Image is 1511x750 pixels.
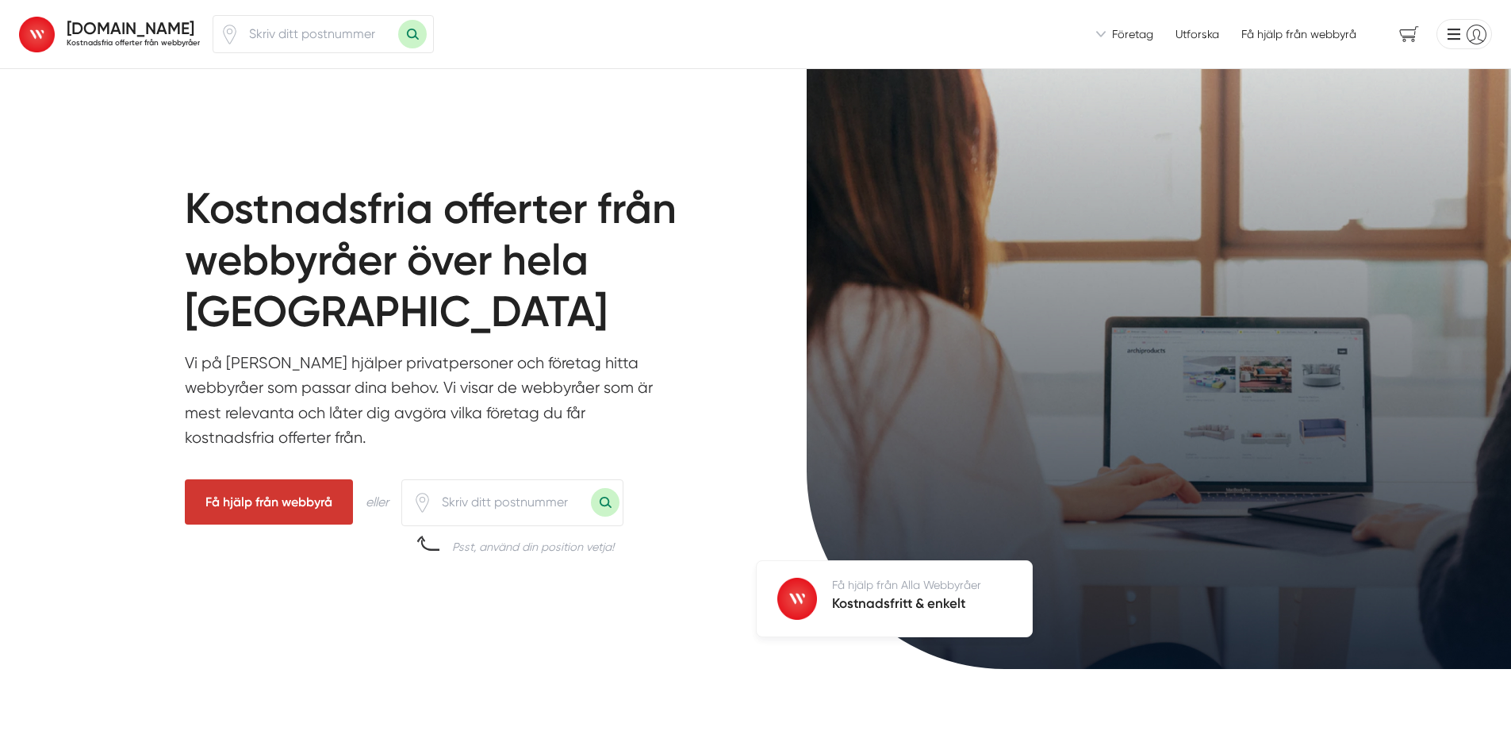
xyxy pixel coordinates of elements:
h1: Kostnadsfria offerter från webbyråer över hela [GEOGRAPHIC_DATA] [185,183,718,350]
p: Vi på [PERSON_NAME] hjälper privatpersoner och företag hitta webbyråer som passar dina behov. Vi ... [185,351,665,459]
span: Klicka för att använda din position. [412,493,432,513]
span: Företag [1112,26,1153,42]
h2: Kostnadsfria offerter från webbyråer [67,37,200,48]
input: Skriv ditt postnummer [432,484,591,521]
a: Utforska [1175,26,1219,42]
svg: Pin / Karta [412,493,432,513]
span: Få hjälp från webbyrå [1241,26,1356,42]
svg: Pin / Karta [220,25,240,44]
strong: [DOMAIN_NAME] [67,18,194,38]
button: Sök med postnummer [398,20,427,48]
span: Klicka för att använda din position. [220,25,240,44]
span: Få hjälp från webbyrå [185,479,353,525]
button: Sök med postnummer [591,488,619,517]
div: eller [366,492,389,512]
div: Psst, använd din position vetja! [452,539,614,555]
span: Få hjälp från Alla Webbyråer [832,579,981,591]
a: Alla Webbyråer [DOMAIN_NAME] Kostnadsfria offerter från webbyråer [19,13,200,56]
span: navigation-cart [1388,21,1430,48]
img: Kostnadsfritt & enkelt logotyp [777,578,817,620]
img: Alla Webbyråer [19,17,55,52]
input: Skriv ditt postnummer [240,16,398,52]
h5: Kostnadsfritt & enkelt [832,593,981,617]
